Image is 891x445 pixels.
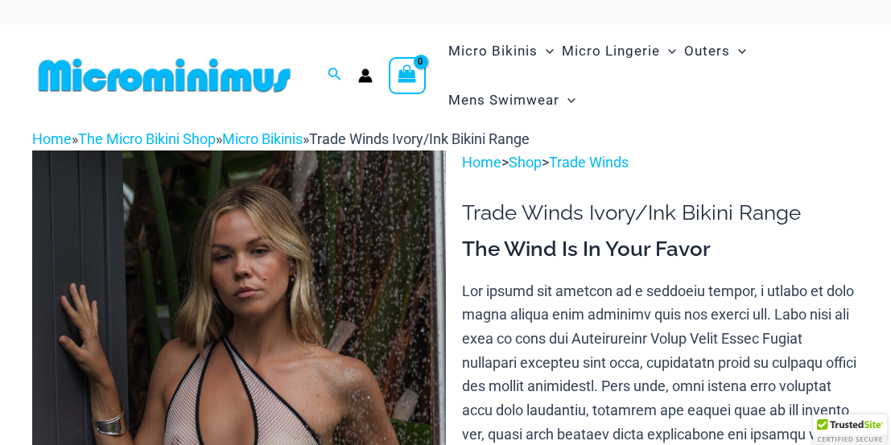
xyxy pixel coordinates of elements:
[32,57,297,93] img: MM SHOP LOGO FLAT
[538,31,554,72] span: Menu Toggle
[358,68,373,83] a: Account icon link
[78,130,216,147] a: The Micro Bikini Shop
[562,31,660,72] span: Micro Lingerie
[558,27,680,76] a: Micro LingerieMenu ToggleMenu Toggle
[32,130,72,147] a: Home
[462,154,501,171] a: Home
[309,130,530,147] span: Trade Winds Ivory/Ink Bikini Range
[559,80,575,121] span: Menu Toggle
[442,24,859,127] nav: Site Navigation
[448,80,559,121] span: Mens Swimwear
[32,130,530,147] span: » » »
[448,31,538,72] span: Micro Bikinis
[222,130,303,147] a: Micro Bikinis
[462,150,859,175] p: > >
[684,31,730,72] span: Outers
[328,65,342,85] a: Search icon link
[813,414,887,445] div: TrustedSite Certified
[509,154,542,171] a: Shop
[462,236,859,263] h3: The Wind Is In Your Favor
[444,76,580,125] a: Mens SwimwearMenu ToggleMenu Toggle
[389,57,426,94] a: View Shopping Cart, empty
[444,27,558,76] a: Micro BikinisMenu ToggleMenu Toggle
[660,31,676,72] span: Menu Toggle
[680,27,750,76] a: OutersMenu ToggleMenu Toggle
[730,31,746,72] span: Menu Toggle
[549,154,629,171] a: Trade Winds
[462,200,859,225] h1: Trade Winds Ivory/Ink Bikini Range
